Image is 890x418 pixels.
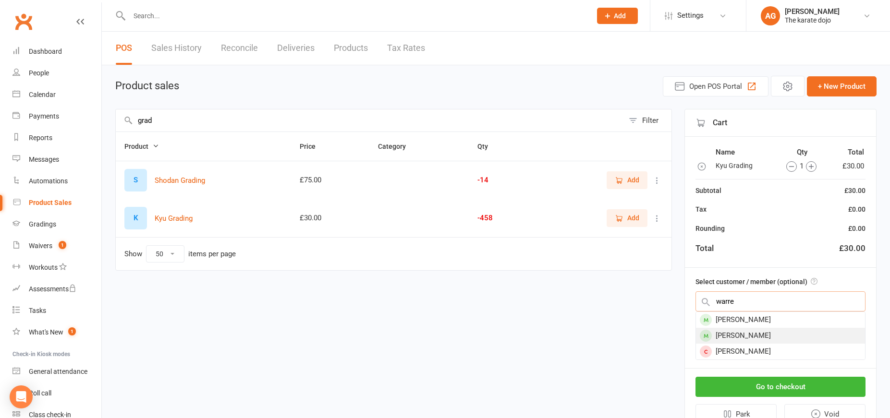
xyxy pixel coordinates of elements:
[12,41,101,62] a: Dashboard
[29,242,52,250] div: Waivers
[607,171,647,189] button: Add
[477,214,529,222] div: -458
[29,199,72,206] div: Product Sales
[689,81,742,92] span: Open POS Portal
[378,143,416,150] span: Category
[696,328,865,344] div: [PERSON_NAME]
[29,177,68,185] div: Automations
[12,300,101,322] a: Tasks
[29,328,63,336] div: What's New
[300,141,326,152] button: Price
[12,62,101,84] a: People
[12,192,101,214] a: Product Sales
[627,213,639,223] span: Add
[831,146,865,158] th: Total
[12,361,101,382] a: General attendance kiosk mode
[696,344,865,359] div: [PERSON_NAME]
[785,7,840,16] div: [PERSON_NAME]
[12,214,101,235] a: Gradings
[29,263,58,271] div: Workouts
[477,141,499,152] button: Qty
[12,127,101,149] a: Reports
[677,5,704,26] span: Settings
[300,176,361,184] div: £75.00
[115,80,179,92] h1: Product sales
[715,159,773,172] td: Kyu Grading
[774,160,829,172] div: 1
[614,12,626,20] span: Add
[774,146,830,158] th: Qty
[124,143,159,150] span: Product
[627,175,639,185] span: Add
[300,143,326,150] span: Price
[126,9,585,23] input: Search...
[155,213,193,224] button: Kyu Grading
[12,235,101,257] a: Waivers 1
[695,204,707,215] div: Tax
[12,257,101,278] a: Workouts
[29,220,56,228] div: Gradings
[29,69,49,77] div: People
[597,8,638,24] button: Add
[477,176,529,184] div: -14
[607,209,647,227] button: Add
[59,241,66,249] span: 1
[29,134,52,142] div: Reports
[831,159,865,172] td: £30.00
[663,76,768,96] button: Open POS Portal
[12,149,101,170] a: Messages
[12,322,101,343] a: What's New1
[334,32,368,65] a: Products
[29,48,62,55] div: Dashboard
[116,109,624,131] input: Search products by name, or scan product code
[715,146,773,158] th: Name
[642,115,658,126] div: Filter
[807,76,877,96] button: + New Product
[124,141,159,152] button: Product
[477,143,499,150] span: Qty
[12,106,101,127] a: Payments
[695,242,714,255] div: Total
[695,291,866,311] input: Search by name or scan member number
[848,223,866,234] div: £0.00
[29,307,46,314] div: Tasks
[761,6,780,25] div: AG
[695,276,817,287] label: Select customer / member (optional)
[116,32,132,65] a: POS
[695,377,866,397] button: Go to checkout
[29,368,87,375] div: General attendance
[695,185,721,196] div: Subtotal
[155,175,205,186] button: Shodan Grading
[29,389,51,397] div: Roll call
[151,32,202,65] a: Sales History
[12,382,101,404] a: Roll call
[68,327,76,335] span: 1
[387,32,425,65] a: Tax Rates
[785,16,840,24] div: The karate dojo
[839,242,866,255] div: £30.00
[848,204,866,215] div: £0.00
[624,109,671,131] button: Filter
[29,91,56,98] div: Calendar
[124,169,147,191] div: Set product image
[12,84,101,106] a: Calendar
[124,207,147,229] div: Set product image
[29,112,59,120] div: Payments
[300,214,361,222] div: £30.00
[29,155,59,163] div: Messages
[29,285,76,293] div: Assessments
[188,250,236,258] div: items per page
[685,109,876,137] div: Cart
[221,32,258,65] a: Reconcile
[12,10,36,34] a: Clubworx
[10,385,33,408] div: Open Intercom Messenger
[124,245,236,263] div: Show
[844,185,866,196] div: £30.00
[12,278,101,300] a: Assessments
[277,32,315,65] a: Deliveries
[378,141,416,152] button: Category
[696,312,865,328] div: [PERSON_NAME]
[695,223,725,234] div: Rounding
[12,170,101,192] a: Automations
